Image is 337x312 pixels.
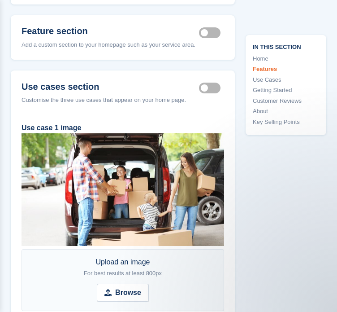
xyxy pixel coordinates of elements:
label: Use case 1 image [22,124,81,132]
a: Use Cases [253,75,319,84]
label: Use cases section active [199,88,224,89]
h2: Use cases section [22,81,199,92]
a: Features [253,65,319,74]
div: Upload an image [84,257,162,278]
input: Browse [97,284,149,302]
label: Feature section active [199,32,224,33]
a: Getting Started [253,86,319,95]
a: Customer Reviews [253,97,319,105]
div: Add a custom section to your homepage such as your service area. [22,40,224,49]
a: About [253,107,319,116]
a: Home [253,54,319,63]
span: In this section [253,42,319,51]
img: moving-house-or-business.jpg [22,133,224,246]
span: For best results at least 800px [84,270,162,277]
h2: Feature section [22,26,199,37]
strong: Browse [115,287,141,298]
a: Key Selling Points [253,118,319,127]
div: Customise the three use cases that appear on your home page. [22,96,224,105]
